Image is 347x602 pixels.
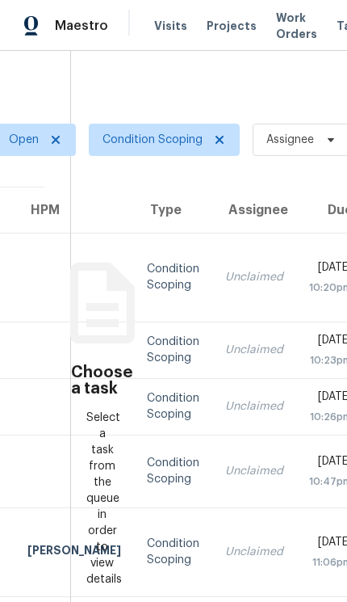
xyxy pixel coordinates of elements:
[147,455,199,487] div: Condition Scoping
[86,410,118,587] div: Select a task from the queue in order to view details
[266,132,314,148] span: Assignee
[147,536,199,568] div: Condition Scoping
[71,364,133,397] h3: Choose a task
[102,132,203,148] span: Condition Scoping
[154,18,187,34] span: Visits
[147,261,199,293] div: Condition Scoping
[225,342,283,358] div: Unclaimed
[15,187,134,233] th: HPM
[207,18,257,34] span: Projects
[225,398,283,415] div: Unclaimed
[225,269,283,285] div: Unclaimed
[147,390,199,423] div: Condition Scoping
[9,132,39,148] span: Open
[225,544,283,560] div: Unclaimed
[212,187,296,233] th: Assignee
[55,18,108,34] span: Maestro
[225,463,283,479] div: Unclaimed
[27,542,121,562] div: [PERSON_NAME]
[276,10,317,42] span: Work Orders
[134,187,212,233] th: Type
[147,334,199,366] div: Condition Scoping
